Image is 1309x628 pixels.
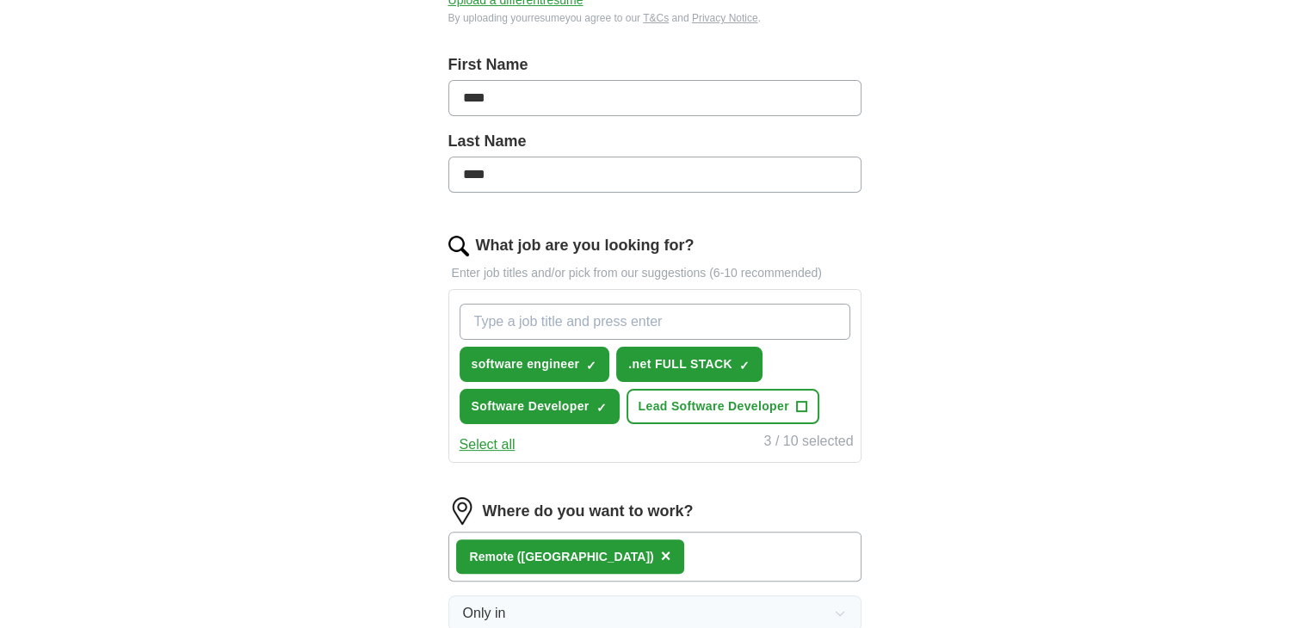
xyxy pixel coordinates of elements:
[460,434,516,455] button: Select all
[739,359,750,372] span: ✓
[463,603,506,624] span: Only in
[448,130,861,153] label: Last Name
[661,544,671,570] button: ×
[472,355,580,373] span: software engineer
[460,304,850,340] input: Type a job title and press enter
[483,500,694,523] label: Where do you want to work?
[448,10,861,26] div: By uploading your resume you agree to our and .
[643,12,669,24] a: T&Cs
[460,389,620,424] button: Software Developer✓
[448,236,469,256] img: search.png
[586,359,596,372] span: ✓
[692,12,758,24] a: Privacy Notice
[639,397,789,416] span: Lead Software Developer
[448,264,861,282] p: Enter job titles and/or pick from our suggestions (6-10 recommended)
[476,234,695,257] label: What job are you looking for?
[448,497,476,525] img: location.png
[472,397,590,416] span: Software Developer
[616,347,763,382] button: .net FULL STACK✓
[596,401,607,415] span: ✓
[627,389,819,424] button: Lead Software Developer
[763,431,853,455] div: 3 / 10 selected
[628,355,732,373] span: .net FULL STACK
[661,546,671,565] span: ×
[460,347,610,382] button: software engineer✓
[448,53,861,77] label: First Name
[470,548,654,566] div: Remote ([GEOGRAPHIC_DATA])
